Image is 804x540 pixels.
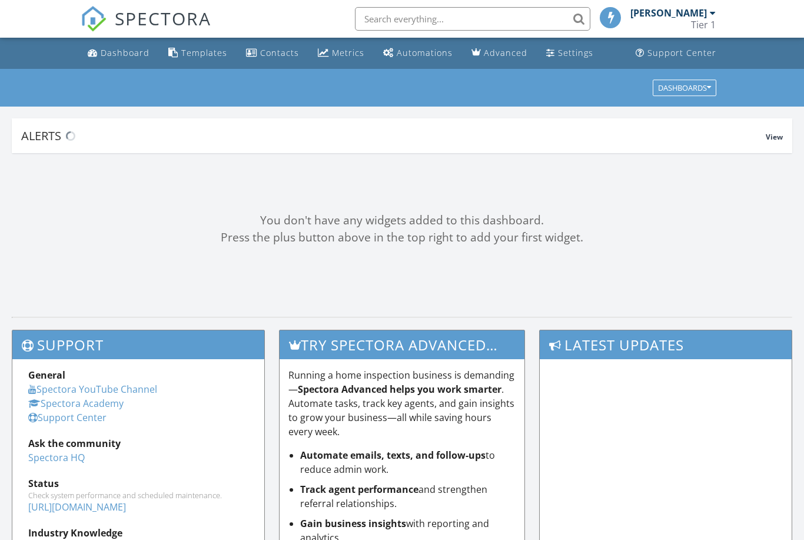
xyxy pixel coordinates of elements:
div: Status [28,476,248,491]
div: Settings [558,47,593,58]
div: Support Center [647,47,716,58]
div: Industry Knowledge [28,526,248,540]
a: Spectora Academy [28,397,124,410]
span: View [766,132,783,142]
div: Metrics [332,47,364,58]
a: Templates [164,42,232,64]
h3: Latest Updates [540,330,792,359]
div: Check system performance and scheduled maintenance. [28,491,248,500]
strong: General [28,369,65,382]
a: Contacts [241,42,304,64]
a: Support Center [28,411,107,424]
a: Automations (Basic) [378,42,457,64]
a: Metrics [313,42,369,64]
div: Tier 1 [691,19,716,31]
strong: Track agent performance [300,483,418,496]
div: You don't have any widgets added to this dashboard. [12,212,792,229]
li: to reduce admin work. [300,448,516,476]
strong: Spectora Advanced helps you work smarter [298,383,501,396]
li: and strengthen referral relationships. [300,482,516,511]
button: Dashboards [653,79,716,96]
div: Contacts [260,47,299,58]
div: Press the plus button above in the top right to add your first widget. [12,229,792,246]
div: [PERSON_NAME] [630,7,707,19]
a: Advanced [467,42,532,64]
div: Advanced [484,47,527,58]
div: Dashboards [658,84,711,92]
div: Alerts [21,128,766,144]
a: SPECTORA [81,16,211,41]
a: Support Center [631,42,721,64]
a: Spectora YouTube Channel [28,383,157,396]
img: The Best Home Inspection Software - Spectora [81,6,107,32]
a: [URL][DOMAIN_NAME] [28,501,126,514]
div: Templates [181,47,227,58]
strong: Gain business insights [300,517,406,530]
span: SPECTORA [115,6,211,31]
div: Dashboard [101,47,149,58]
h3: Support [12,330,264,359]
a: Settings [541,42,598,64]
a: Dashboard [83,42,154,64]
h3: Try spectora advanced [DATE] [280,330,524,359]
strong: Automate emails, texts, and follow-ups [300,449,486,462]
a: Spectora HQ [28,451,85,464]
input: Search everything... [355,7,590,31]
p: Running a home inspection business is demanding— . Automate tasks, track key agents, and gain ins... [288,368,516,439]
div: Ask the community [28,436,248,450]
div: Automations [397,47,453,58]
